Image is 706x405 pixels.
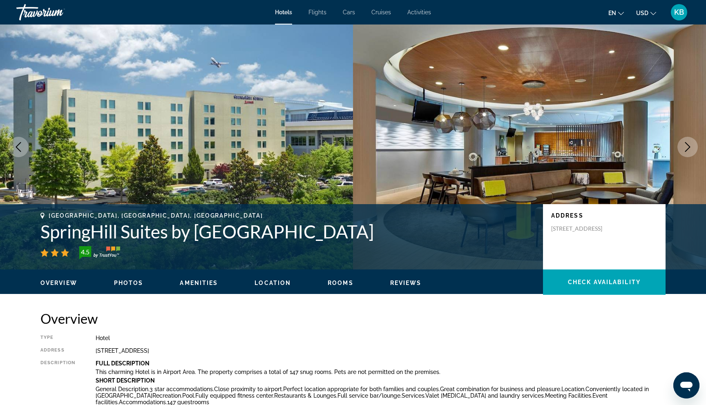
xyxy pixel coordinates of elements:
[407,9,431,16] a: Activities
[40,347,75,354] div: Address
[308,9,326,16] a: Flights
[390,279,422,287] button: Reviews
[551,225,617,232] p: [STREET_ADDRESS]
[114,280,143,286] span: Photos
[40,221,535,242] h1: SpringHill Suites by [GEOGRAPHIC_DATA]
[371,9,391,16] a: Cruises
[255,279,291,287] button: Location
[180,280,218,286] span: Amenities
[40,280,77,286] span: Overview
[668,4,690,21] button: User Menu
[328,279,353,287] button: Rooms
[40,335,75,341] div: Type
[96,369,666,375] p: This charming Hotel is in Airport Area. The property comprises a total of 147 snug rooms. Pets ar...
[608,7,624,19] button: Change language
[114,279,143,287] button: Photos
[79,246,120,259] img: trustyou-badge-hor.svg
[674,8,684,16] span: KB
[543,269,666,295] button: Check Availability
[343,9,355,16] a: Cars
[49,212,263,219] span: [GEOGRAPHIC_DATA], [GEOGRAPHIC_DATA], [GEOGRAPHIC_DATA]
[608,10,616,16] span: en
[568,279,641,285] span: Check Availability
[677,137,698,157] button: Next image
[96,360,150,367] b: Full Description
[673,372,699,398] iframe: Button to launch messaging window
[40,279,77,287] button: Overview
[77,247,93,257] div: 4.5
[275,9,292,16] a: Hotels
[390,280,422,286] span: Reviews
[96,377,155,384] b: Short Description
[255,280,291,286] span: Location
[96,335,666,341] div: Hotel
[328,280,353,286] span: Rooms
[8,137,29,157] button: Previous image
[16,2,98,23] a: Travorium
[636,7,656,19] button: Change currency
[636,10,648,16] span: USD
[551,212,657,219] p: Address
[40,310,666,327] h2: Overview
[180,279,218,287] button: Amenities
[96,347,666,354] div: [STREET_ADDRESS]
